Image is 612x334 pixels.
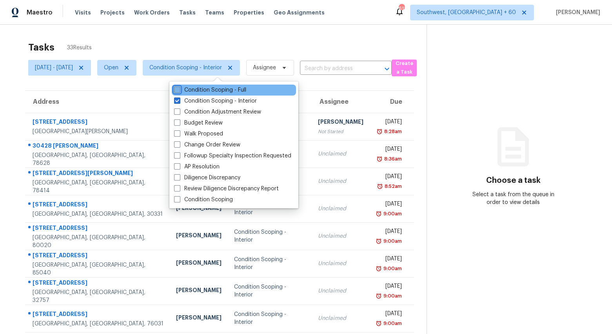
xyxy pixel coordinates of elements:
img: Overdue Alarm Icon [377,182,383,190]
span: Create a Task [396,59,413,77]
span: Southwest, [GEOGRAPHIC_DATA] + 60 [417,9,516,16]
div: 8:28am [383,128,402,135]
div: Condition Scoping - Interior [234,201,305,217]
img: Overdue Alarm Icon [376,155,383,163]
div: Condition Scoping - Interior [234,283,305,299]
span: Teams [205,9,224,16]
div: [DATE] [376,227,402,237]
span: Assignee [253,64,276,72]
th: Address [25,91,170,113]
div: [STREET_ADDRESS] [33,310,163,320]
div: Unclaimed [318,232,363,240]
div: [PERSON_NAME] [176,286,222,296]
img: Overdue Alarm Icon [376,292,382,300]
label: Condition Scoping - Interior [174,97,257,105]
img: Overdue Alarm Icon [376,210,382,218]
div: 30428 [PERSON_NAME] [33,142,163,152]
div: Select a task from the queue in order to view details [470,191,556,206]
img: Overdue Alarm Icon [376,128,383,135]
div: [STREET_ADDRESS][PERSON_NAME] [33,169,163,179]
div: [GEOGRAPHIC_DATA], [GEOGRAPHIC_DATA], 85040 [33,261,163,277]
div: Not Started [318,128,363,135]
div: Unclaimed [318,205,363,213]
div: Unclaimed [318,150,363,158]
span: Maestro [27,9,53,16]
div: [STREET_ADDRESS] [33,118,163,128]
div: [PERSON_NAME] [318,118,363,128]
div: Unclaimed [318,177,363,185]
div: Condition Scoping - Interior [234,228,305,244]
div: Unclaimed [318,314,363,322]
label: Review Diligence Discrepancy Report [174,185,279,193]
label: Walk Proposed [174,130,223,138]
div: 8:36am [383,155,402,163]
div: [GEOGRAPHIC_DATA], [GEOGRAPHIC_DATA], 78628 [33,152,163,167]
div: [DATE] [376,310,402,320]
div: 9:00am [382,292,402,300]
div: [DATE] [376,255,402,265]
div: 8:52am [383,182,402,190]
div: Unclaimed [318,287,363,295]
div: [DATE] [376,118,402,128]
input: Search by address [300,63,370,75]
div: [PERSON_NAME] [176,204,222,214]
div: Unclaimed [318,260,363,267]
span: [PERSON_NAME] [553,9,600,16]
div: [GEOGRAPHIC_DATA], [GEOGRAPHIC_DATA], 76031 [33,320,163,328]
label: Change Order Review [174,141,240,149]
label: AP Resolution [174,163,220,171]
th: Due [370,91,414,113]
button: Open [381,63,392,74]
div: [PERSON_NAME] [176,314,222,323]
h3: Choose a task [486,177,541,184]
span: Properties [234,9,264,16]
div: 9:00am [382,237,402,245]
div: [DATE] [376,145,402,155]
h2: Tasks [28,43,54,51]
div: [DATE] [376,282,402,292]
div: [PERSON_NAME] [176,259,222,269]
div: [DATE] [376,200,402,210]
div: 611 [399,5,404,13]
label: Followup Specialty Inspection Requested [174,152,291,160]
label: Condition Scoping [174,196,233,204]
label: Diligence Discrepancy [174,174,240,182]
div: [GEOGRAPHIC_DATA][PERSON_NAME] [33,128,163,135]
img: Overdue Alarm Icon [376,237,382,245]
div: [STREET_ADDRESS] [33,279,163,289]
img: Overdue Alarm Icon [376,265,382,273]
label: Condition Adjustment Review [174,108,261,116]
th: Assignee [312,91,370,113]
span: Geo Assignments [274,9,325,16]
div: [STREET_ADDRESS] [33,251,163,261]
span: Visits [75,9,91,16]
div: 9:00am [382,210,402,218]
div: [STREET_ADDRESS] [33,200,163,210]
div: 9:00am [382,265,402,273]
div: 9:00am [382,320,402,327]
div: Condition Scoping - Interior [234,256,305,271]
div: [STREET_ADDRESS] [33,224,163,234]
div: [DATE] [376,173,402,182]
span: Tasks [179,10,196,15]
span: 33 Results [67,44,92,52]
label: Condition Scoping - Full [174,86,246,94]
span: Work Orders [134,9,170,16]
span: [DATE] - [DATE] [35,64,73,72]
div: [GEOGRAPHIC_DATA], [GEOGRAPHIC_DATA], 32757 [33,289,163,304]
div: Condition Scoping - Interior [234,311,305,326]
img: Overdue Alarm Icon [376,320,382,327]
span: Condition Scoping - Interior [149,64,222,72]
div: [PERSON_NAME] [176,231,222,241]
div: [GEOGRAPHIC_DATA], [GEOGRAPHIC_DATA], 30331 [33,210,163,218]
span: Projects [100,9,125,16]
label: Budget Review [174,119,223,127]
div: [GEOGRAPHIC_DATA], [GEOGRAPHIC_DATA], 80020 [33,234,163,249]
button: Create a Task [392,60,417,76]
div: [GEOGRAPHIC_DATA], [GEOGRAPHIC_DATA], 78414 [33,179,163,195]
span: Open [104,64,118,72]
